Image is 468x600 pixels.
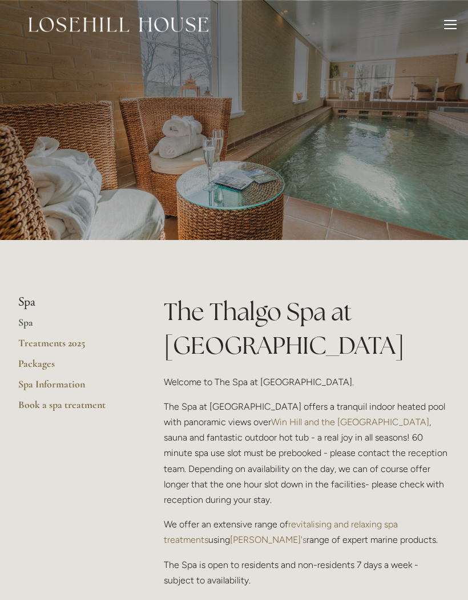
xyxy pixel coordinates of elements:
[164,557,450,588] p: The Spa is open to residents and non-residents 7 days a week - subject to availability.
[271,417,429,427] a: Win Hill and the [GEOGRAPHIC_DATA]
[164,517,450,547] p: We offer an extensive range of using range of expert marine products.
[18,398,127,419] a: Book a spa treatment
[29,17,208,32] img: Losehill House
[230,534,306,545] a: [PERSON_NAME]'s
[18,378,127,398] a: Spa Information
[164,399,450,507] p: The Spa at [GEOGRAPHIC_DATA] offers a tranquil indoor heated pool with panoramic views over , sau...
[18,357,127,378] a: Packages
[18,316,127,337] a: Spa
[164,374,450,390] p: Welcome to The Spa at [GEOGRAPHIC_DATA].
[164,295,450,362] h1: The Thalgo Spa at [GEOGRAPHIC_DATA]
[18,295,127,310] li: Spa
[18,337,127,357] a: Treatments 2025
